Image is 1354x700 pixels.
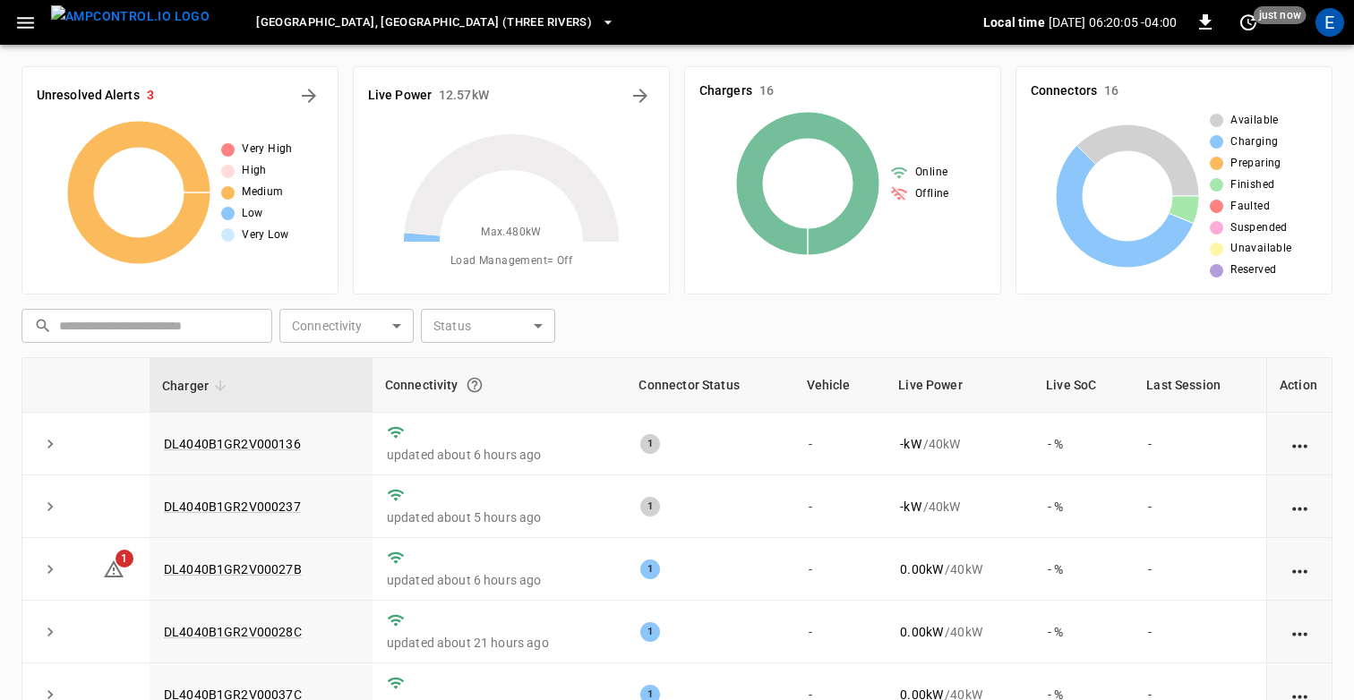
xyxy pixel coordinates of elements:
div: action cell options [1289,498,1311,516]
span: Charging [1230,133,1278,151]
span: Unavailable [1230,240,1291,258]
a: 1 [103,561,124,576]
span: 1 [116,550,133,568]
td: - % [1033,601,1134,663]
p: 0.00 kW [900,623,943,641]
div: Connectivity [385,369,614,401]
a: DL4040B1GR2V000136 [164,437,301,451]
a: DL4040B1GR2V000237 [164,499,301,514]
div: 1 [640,434,660,454]
span: Suspended [1230,219,1288,237]
button: expand row [37,431,64,457]
div: action cell options [1289,623,1311,641]
td: - [794,475,887,538]
h6: Live Power [368,86,432,106]
a: DL4040B1GR2V00028C [164,625,302,639]
button: expand row [37,619,64,645]
div: 1 [640,497,660,516]
th: Action [1266,358,1332,413]
td: - % [1033,538,1134,601]
div: profile-icon [1315,8,1344,37]
th: Last Session [1134,358,1266,413]
th: Connector Status [626,358,793,413]
td: - % [1033,475,1134,538]
div: / 40 kW [900,560,1019,578]
h6: 16 [759,81,774,101]
span: Preparing [1230,155,1281,173]
p: 0.00 kW [900,560,943,578]
a: DL4040B1GR2V00027B [164,562,302,576]
th: Live Power [886,358,1033,413]
button: All Alerts [295,81,323,110]
span: Charger [162,375,232,397]
h6: Connectors [1031,81,1097,101]
span: Faulted [1230,198,1270,216]
td: - [794,413,887,475]
button: [GEOGRAPHIC_DATA], [GEOGRAPHIC_DATA] (Three Rivers) [249,5,622,40]
span: Available [1230,112,1279,130]
span: High [242,162,267,180]
div: 1 [640,622,660,642]
p: updated about 21 hours ago [387,634,613,652]
h6: Unresolved Alerts [37,86,140,106]
span: Load Management = Off [450,252,572,270]
th: Live SoC [1033,358,1134,413]
span: [GEOGRAPHIC_DATA], [GEOGRAPHIC_DATA] (Three Rivers) [256,13,592,33]
h6: 3 [147,86,154,106]
td: - [1134,413,1266,475]
p: updated about 5 hours ago [387,508,613,526]
span: Max. 480 kW [481,224,542,242]
span: Reserved [1230,261,1276,279]
div: action cell options [1289,435,1311,453]
td: - [794,538,887,601]
td: - [1134,601,1266,663]
p: - kW [900,498,921,516]
td: - [794,601,887,663]
p: updated about 6 hours ago [387,571,613,589]
div: action cell options [1289,560,1311,578]
h6: Chargers [699,81,752,101]
div: / 40 kW [900,623,1019,641]
td: - [1134,475,1266,538]
span: Low [242,205,262,223]
p: - kW [900,435,921,453]
td: - [1134,538,1266,601]
span: Offline [915,185,949,203]
span: Medium [242,184,283,201]
img: ampcontrol.io logo [51,5,210,28]
span: just now [1254,6,1307,24]
span: Online [915,164,947,182]
div: 1 [640,559,660,579]
p: Local time [983,13,1045,31]
p: updated about 6 hours ago [387,446,613,464]
button: Energy Overview [626,81,655,110]
span: Very Low [242,226,288,244]
div: / 40 kW [900,435,1019,453]
span: Very High [242,141,293,158]
span: Finished [1230,176,1274,194]
h6: 12.57 kW [439,86,489,106]
button: expand row [37,556,64,583]
h6: 16 [1104,81,1118,101]
button: expand row [37,493,64,520]
th: Vehicle [794,358,887,413]
button: set refresh interval [1234,8,1263,37]
div: / 40 kW [900,498,1019,516]
button: Connection between the charger and our software. [458,369,491,401]
p: [DATE] 06:20:05 -04:00 [1049,13,1177,31]
td: - % [1033,413,1134,475]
